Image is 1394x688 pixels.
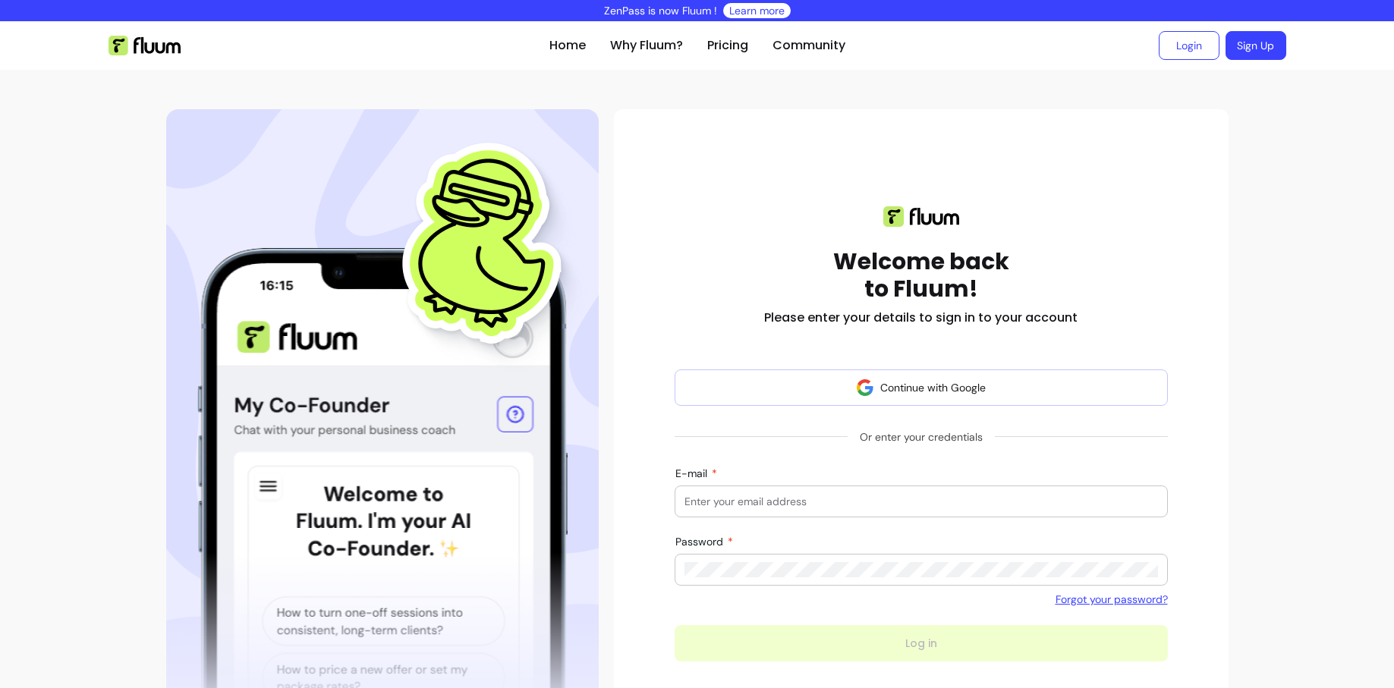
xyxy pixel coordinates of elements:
input: E-mail [684,494,1158,509]
img: avatar [856,379,874,397]
a: Home [549,36,586,55]
img: Fluum logo [883,206,959,227]
input: Password [684,562,1158,577]
a: Learn more [729,3,785,18]
a: Community [773,36,845,55]
a: Forgot your password? [1056,592,1168,607]
h1: Welcome back to Fluum! [833,248,1009,303]
a: Login [1159,31,1219,60]
button: Continue with Google [675,369,1168,406]
a: Pricing [707,36,748,55]
span: Password [675,535,726,548]
img: Fluum Logo [109,36,181,55]
span: E-mail [675,467,710,480]
h2: Please enter your details to sign in to your account [764,309,1078,327]
span: Or enter your credentials [848,423,995,451]
p: ZenPass is now Fluum ! [604,3,717,18]
a: Why Fluum? [610,36,683,55]
a: Sign Up [1226,31,1286,60]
